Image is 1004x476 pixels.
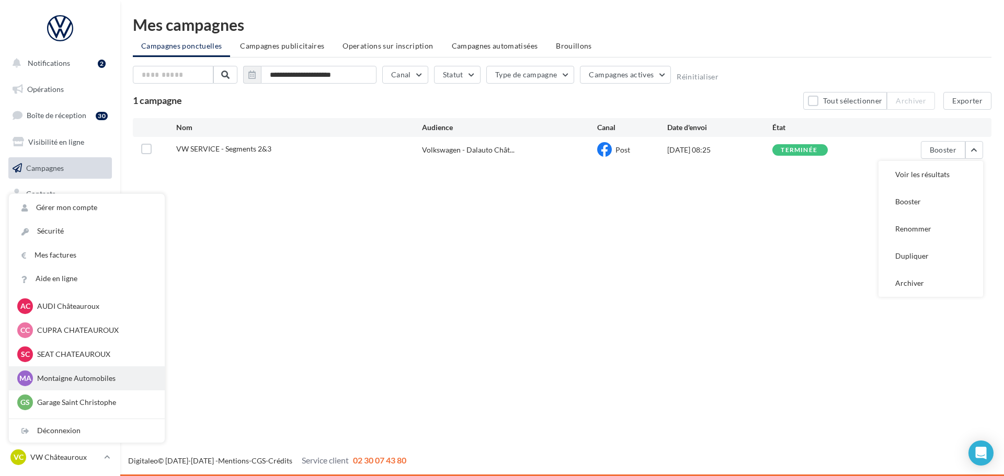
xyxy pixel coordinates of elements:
[6,261,114,292] a: PLV et print personnalisable
[434,66,481,84] button: Statut
[677,73,718,81] button: Réinitialiser
[302,455,349,465] span: Service client
[803,92,887,110] button: Tout sélectionner
[176,144,271,153] span: VW SERVICE - Segments 2&3
[37,349,152,359] p: SEAT CHATEAUROUX
[176,122,422,133] div: Nom
[6,209,114,231] a: Médiathèque
[28,137,84,146] span: Visibilité en ligne
[133,17,991,32] div: Mes campagnes
[128,456,406,465] span: © [DATE]-[DATE] - - -
[968,440,994,466] div: Open Intercom Messenger
[597,122,667,133] div: Canal
[27,111,86,120] span: Boîte de réception
[6,104,114,126] a: Boîte de réception30
[422,145,515,155] span: Volkswagen - Dalauto Chât...
[615,145,630,154] span: Post
[268,456,292,465] a: Crédits
[133,95,182,106] span: 1 campagne
[20,397,30,408] span: GS
[28,59,70,67] span: Notifications
[667,145,772,155] div: [DATE] 08:25
[9,196,165,219] a: Gérer mon compte
[878,242,983,270] button: Dupliquer
[98,60,106,68] div: 2
[422,122,597,133] div: Audience
[943,92,991,110] button: Exporter
[14,452,24,462] span: VC
[878,215,983,242] button: Renommer
[781,147,817,154] div: terminée
[9,243,165,267] a: Mes factures
[37,301,152,311] p: AUDI Châteauroux
[353,455,406,465] span: 02 30 07 43 80
[20,301,30,311] span: AC
[96,112,108,120] div: 30
[6,183,114,205] a: Contacts
[37,325,152,335] p: CUPRA CHATEAUROUX
[878,161,983,188] button: Voir les résultats
[218,456,249,465] a: Mentions
[556,41,592,50] span: Brouillons
[252,456,266,465] a: CGS
[19,373,31,384] span: MA
[240,41,324,50] span: Campagnes publicitaires
[343,41,433,50] span: Operations sur inscription
[887,92,935,110] button: Archiver
[9,267,165,291] a: Aide en ligne
[37,397,152,408] p: Garage Saint Christophe
[128,456,158,465] a: Digitaleo
[6,131,114,153] a: Visibilité en ligne
[486,66,575,84] button: Type de campagne
[921,141,965,159] button: Booster
[27,85,64,94] span: Opérations
[20,325,30,335] span: CC
[580,66,671,84] button: Campagnes actives
[8,447,112,467] a: VC VW Châteauroux
[9,219,165,243] a: Sécurité
[6,296,114,327] a: Campagnes DataOnDemand
[667,122,772,133] div: Date d'envoi
[382,66,428,84] button: Canal
[9,419,165,443] div: Déconnexion
[452,41,538,50] span: Campagnes automatisées
[772,122,877,133] div: État
[6,52,110,74] button: Notifications 2
[6,235,114,257] a: Calendrier
[878,188,983,215] button: Booster
[21,349,30,359] span: SC
[6,78,114,100] a: Opérations
[30,452,100,462] p: VW Châteauroux
[589,70,654,79] span: Campagnes actives
[26,163,64,172] span: Campagnes
[26,189,55,198] span: Contacts
[6,157,114,179] a: Campagnes
[37,373,152,384] p: Montaigne Automobiles
[878,270,983,297] button: Archiver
